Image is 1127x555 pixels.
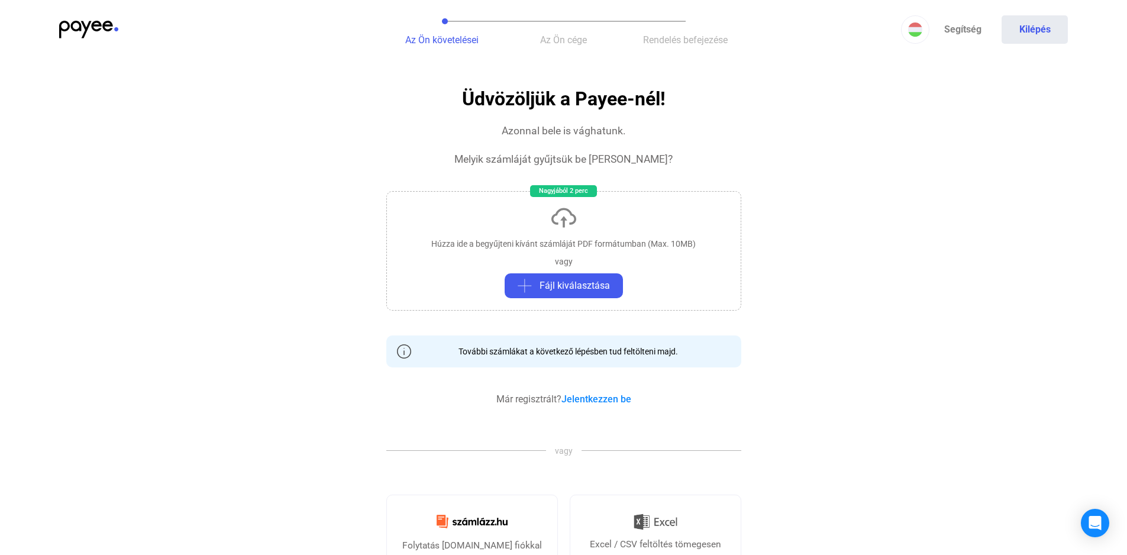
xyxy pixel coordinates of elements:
[643,34,728,46] span: Rendelés befejezése
[462,89,666,109] h1: Üdvözöljük a Payee-nél!
[540,34,587,46] span: Az Ön cége
[450,346,678,357] div: További számlákat a következő lépésben tud feltölteni majd.
[1081,509,1109,537] div: Open Intercom Messenger
[430,508,515,535] img: Számlázz.hu
[546,445,582,457] span: vagy
[454,152,673,166] div: Melyik számláját gyűjtsük be [PERSON_NAME]?
[518,279,532,293] img: plus-grey
[561,393,631,405] a: Jelentkezzen be
[59,21,118,38] img: payee-logo
[502,124,626,138] div: Azonnal bele is vághatunk.
[634,509,677,534] img: Excel
[505,273,623,298] button: plus-greyFájl kiválasztása
[901,15,929,44] button: HU
[405,34,479,46] span: Az Ön követelései
[431,238,696,250] div: Húzza ide a begyűjteni kívánt számláját PDF formátumban (Max. 10MB)
[590,537,721,551] div: Excel / CSV feltöltés tömegesen
[550,204,578,232] img: upload-cloud
[496,392,631,406] div: Már regisztrált?
[540,279,610,293] span: Fájl kiválasztása
[929,15,996,44] a: Segítség
[555,256,573,267] div: vagy
[1002,15,1068,44] button: Kilépés
[908,22,922,37] img: HU
[530,185,597,197] div: Nagyjából 2 perc
[397,344,411,359] img: info-grey-outline
[402,538,542,553] div: Folytatás [DOMAIN_NAME] fiókkal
